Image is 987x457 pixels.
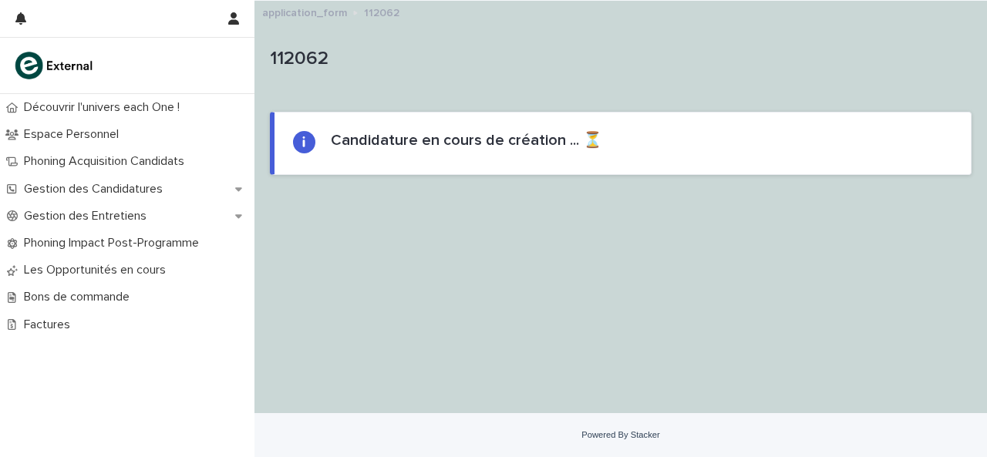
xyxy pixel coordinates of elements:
[18,154,197,169] p: Phoning Acquisition Candidats
[18,100,192,115] p: Découvrir l'univers each One !
[18,127,131,142] p: Espace Personnel
[270,48,965,70] p: 112062
[12,50,97,81] img: bc51vvfgR2QLHU84CWIQ
[581,430,659,439] a: Powered By Stacker
[18,182,175,197] p: Gestion des Candidatures
[364,3,399,20] p: 112062
[18,290,142,304] p: Bons de commande
[18,263,178,277] p: Les Opportunités en cours
[331,131,602,150] h2: Candidature en cours de création ... ⏳
[262,3,347,20] p: application_form
[18,236,211,250] p: Phoning Impact Post-Programme
[18,318,83,332] p: Factures
[18,209,159,223] p: Gestion des Entretiens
